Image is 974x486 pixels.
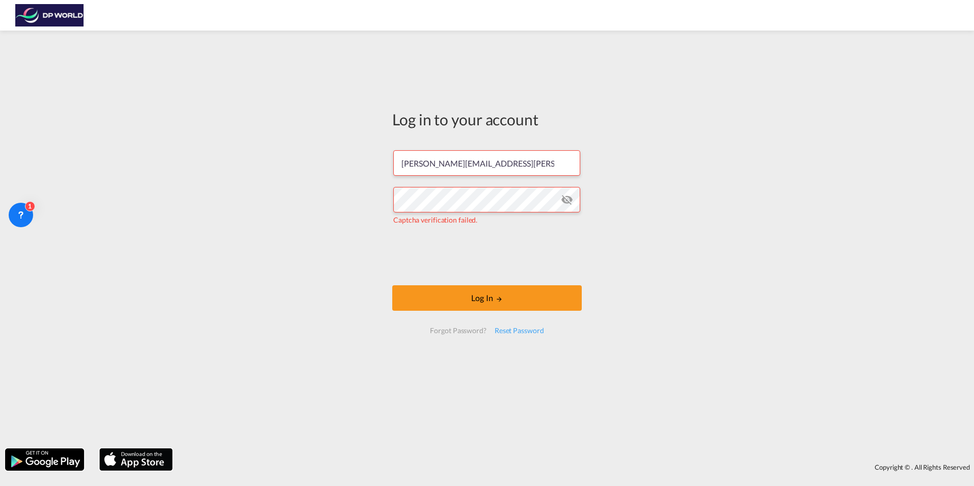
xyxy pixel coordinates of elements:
img: google.png [4,447,85,472]
input: Enter email/phone number [393,150,580,176]
button: LOGIN [392,285,582,311]
md-icon: icon-eye-off [561,194,573,206]
div: Copyright © . All Rights Reserved [178,458,974,476]
img: apple.png [98,447,174,472]
img: c08ca190194411f088ed0f3ba295208c.png [15,4,84,27]
span: Captcha verification failed. [393,215,477,224]
div: Log in to your account [392,109,582,130]
div: Reset Password [491,321,548,340]
div: Forgot Password? [426,321,490,340]
iframe: reCAPTCHA [410,235,564,275]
